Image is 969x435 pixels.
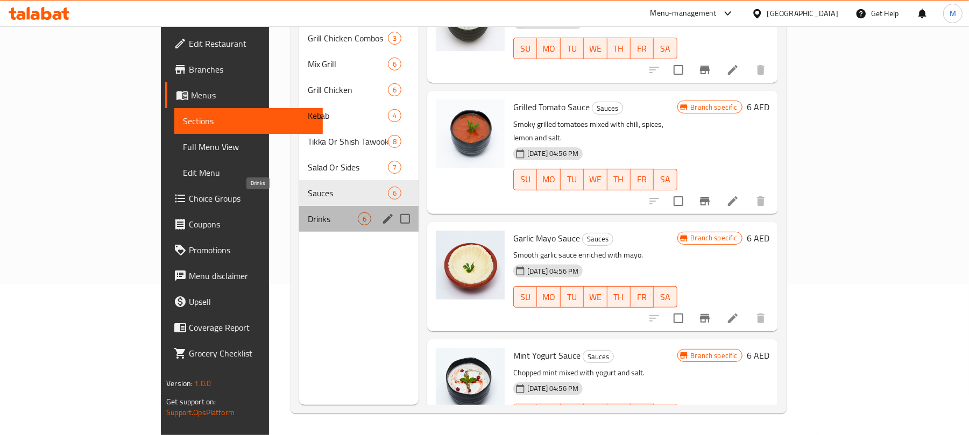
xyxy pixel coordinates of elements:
[165,340,323,366] a: Grocery Checklist
[299,21,419,236] nav: Menu sections
[726,312,739,325] a: Edit menu item
[513,404,537,425] button: SU
[667,190,690,212] span: Select to update
[748,57,774,83] button: delete
[582,233,613,246] div: Sauces
[388,58,401,70] div: items
[565,41,579,56] span: TU
[189,63,314,76] span: Branches
[541,289,556,305] span: MO
[692,305,718,331] button: Branch-specific-item
[308,32,388,45] span: Grill Chicken Combos
[388,188,401,198] span: 6
[299,77,419,103] div: Grill Chicken6
[631,169,654,190] button: FR
[189,269,314,282] span: Menu disclaimer
[687,351,742,361] span: Branch specific
[299,103,419,129] div: Kebab4
[513,38,537,59] button: SU
[174,108,323,134] a: Sections
[584,169,607,190] button: WE
[189,295,314,308] span: Upsell
[165,289,323,315] a: Upsell
[541,41,556,56] span: MO
[183,115,314,127] span: Sections
[635,172,649,187] span: FR
[436,231,505,299] img: Garlic Mayo Sauce
[583,350,614,363] div: Sauces
[513,99,590,115] span: Grilled Tomato Sauce
[513,347,581,363] span: Mint Yogurt Sauce
[388,187,401,199] div: items
[767,8,838,19] div: [GEOGRAPHIC_DATA]
[523,383,583,394] span: [DATE] 04:56 PM
[436,348,505,417] img: Mint Yogurt Sauce
[537,286,560,308] button: MO
[189,244,314,256] span: Promotions
[748,188,774,214] button: delete
[189,218,314,231] span: Coupons
[658,172,673,187] span: SA
[584,404,607,425] button: WE
[358,214,371,224] span: 6
[308,58,388,70] span: Mix Grill
[308,187,388,199] span: Sauces
[607,169,631,190] button: TH
[635,289,649,305] span: FR
[588,172,603,187] span: WE
[308,212,358,225] span: Drinks
[654,286,677,308] button: SA
[584,286,607,308] button: WE
[308,161,388,174] span: Salad Or Sides
[299,206,419,232] div: Drinks6edit
[308,83,388,96] span: Grill Chicken
[561,169,584,190] button: TU
[513,366,677,380] p: Chopped mint mixed with yogurt and salt.
[654,404,677,425] button: SA
[537,404,560,425] button: MO
[189,321,314,334] span: Coverage Report
[166,376,193,390] span: Version:
[165,263,323,289] a: Menu disclaimer
[667,59,690,81] span: Select to update
[584,38,607,59] button: WE
[667,307,690,330] span: Select to update
[436,99,505,168] img: Grilled Tomato Sauce
[191,89,314,102] span: Menus
[537,169,560,190] button: MO
[607,38,631,59] button: TH
[592,102,623,115] div: Sauces
[380,211,396,227] button: edit
[166,405,235,419] a: Support.OpsPlatform
[183,140,314,153] span: Full Menu View
[658,289,673,305] span: SA
[588,289,603,305] span: WE
[513,286,537,308] button: SU
[692,57,718,83] button: Branch-specific-item
[388,135,401,148] div: items
[513,248,677,262] p: Smooth garlic sauce enriched with mayo.
[687,233,742,243] span: Branch specific
[541,172,556,187] span: MO
[561,38,584,59] button: TU
[747,348,769,363] h6: 6 AED
[165,186,323,211] a: Choice Groups
[607,286,631,308] button: TH
[561,404,584,425] button: TU
[165,31,323,56] a: Edit Restaurant
[565,289,579,305] span: TU
[523,266,583,276] span: [DATE] 04:56 PM
[607,404,631,425] button: TH
[195,376,211,390] span: 1.0.0
[561,286,584,308] button: TU
[588,41,603,56] span: WE
[183,166,314,179] span: Edit Menu
[358,212,371,225] div: items
[189,37,314,50] span: Edit Restaurant
[165,211,323,237] a: Coupons
[165,56,323,82] a: Branches
[654,38,677,59] button: SA
[592,102,623,115] span: Sauces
